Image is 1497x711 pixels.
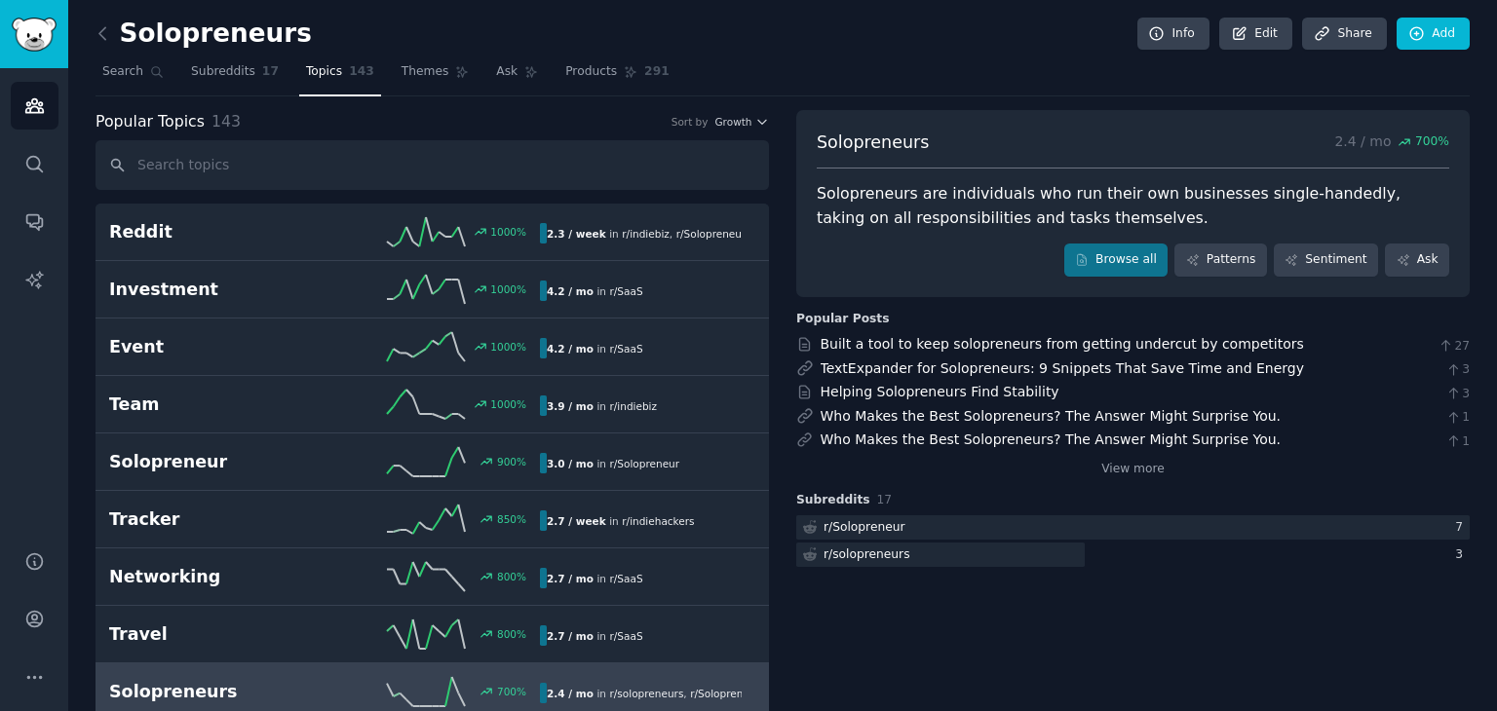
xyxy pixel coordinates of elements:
[1064,243,1169,277] a: Browse all
[670,228,672,240] span: ,
[306,63,342,81] span: Topics
[609,573,642,584] span: r/ SaaS
[96,606,769,663] a: Travel800%2.7 / moin r/SaaS
[109,507,325,532] h2: Tracker
[109,393,325,417] h2: Team
[109,450,325,474] h2: Solopreneur
[547,573,594,584] b: 2.7 / mo
[1219,18,1292,51] a: Edit
[1302,18,1386,51] a: Share
[547,343,594,355] b: 4.2 / mo
[1397,18,1470,51] a: Add
[609,630,642,642] span: r/ SaaS
[96,204,769,261] a: Reddit1000%2.3 / weekin r/indiebiz,r/Solopreneur
[497,512,526,526] div: 850 %
[622,515,694,527] span: r/ indiehackers
[1445,361,1470,379] span: 3
[672,115,709,129] div: Sort by
[609,400,657,412] span: r/ indiebiz
[547,400,594,412] b: 3.9 / mo
[96,491,769,548] a: Tracker850%2.7 / weekin r/indiehackers
[540,568,650,588] div: in
[262,63,279,81] span: 17
[395,56,477,96] a: Themes
[490,397,526,411] div: 1000 %
[565,63,617,81] span: Products
[821,336,1304,352] a: Built a tool to keep solopreneurs from getting undercut by competitors
[1385,243,1449,277] a: Ask
[547,515,606,527] b: 2.7 / week
[1445,409,1470,427] span: 1
[547,285,594,297] b: 4.2 / mo
[821,384,1059,399] a: Helping Solopreneurs Find Stability
[644,63,670,81] span: 291
[547,688,594,699] b: 2.4 / mo
[796,492,870,509] span: Subreddits
[1445,433,1470,451] span: 1
[683,688,686,699] span: ,
[299,56,381,96] a: Topics143
[109,565,325,589] h2: Networking
[191,63,255,81] span: Subreddits
[497,570,526,583] div: 800 %
[497,627,526,641] div: 800 %
[109,220,325,244] h2: Reddit
[490,282,526,296] div: 1000 %
[547,228,606,240] b: 2.3 / week
[622,228,670,240] span: r/ indiebiz
[540,510,702,531] div: in
[821,431,1282,447] a: Who Makes the Best Solopreneurs? The Answer Might Surprise You.
[1455,546,1470,564] div: 3
[109,335,325,359] h2: Event
[96,19,312,50] h2: Solopreneurs
[821,408,1282,424] a: Who Makes the Best Solopreneurs? The Answer Might Surprise You.
[796,311,890,328] div: Popular Posts
[96,376,769,433] a: Team1000%3.9 / moin r/indiebiz
[1438,338,1470,355] span: 27
[714,115,751,129] span: Growth
[96,318,769,376] a: Event1000%4.2 / moin r/SaaS
[609,343,642,355] span: r/ SaaS
[540,683,742,703] div: in
[1174,243,1266,277] a: Patterns
[96,261,769,318] a: Investment1000%4.2 / moin r/SaaS
[540,453,686,473] div: in
[540,223,742,243] div: in
[12,18,57,52] img: GummySearch logo
[540,281,650,301] div: in
[1334,131,1449,155] p: 2.4 / mo
[690,688,760,699] span: r/ Solopreneur
[211,112,241,131] span: 143
[1274,243,1378,277] a: Sentiment
[96,110,205,134] span: Popular Topics
[796,543,1470,567] a: r/solopreneurs3
[102,63,143,81] span: Search
[490,340,526,354] div: 1000 %
[714,115,769,129] button: Growth
[540,338,650,358] div: in
[817,131,929,155] span: Solopreneurs
[496,63,518,81] span: Ask
[1137,18,1209,51] a: Info
[184,56,286,96] a: Subreddits17
[817,182,1449,230] div: Solopreneurs are individuals who run their own businesses single-handedly, taking on all responsi...
[96,140,769,190] input: Search topics
[96,56,171,96] a: Search
[96,433,769,491] a: Solopreneur900%3.0 / moin r/Solopreneur
[609,688,683,699] span: r/ solopreneurs
[497,685,526,698] div: 700 %
[490,225,526,239] div: 1000 %
[676,228,747,240] span: r/ Solopreneur
[497,455,526,468] div: 900 %
[109,278,325,302] h2: Investment
[1455,519,1470,537] div: 7
[558,56,675,96] a: Products291
[540,625,650,646] div: in
[349,63,374,81] span: 143
[540,395,664,416] div: in
[609,285,642,297] span: r/ SaaS
[824,546,910,564] div: r/ solopreneurs
[609,458,679,469] span: r/ Solopreneur
[1415,133,1449,151] span: 700 %
[877,493,893,506] span: 17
